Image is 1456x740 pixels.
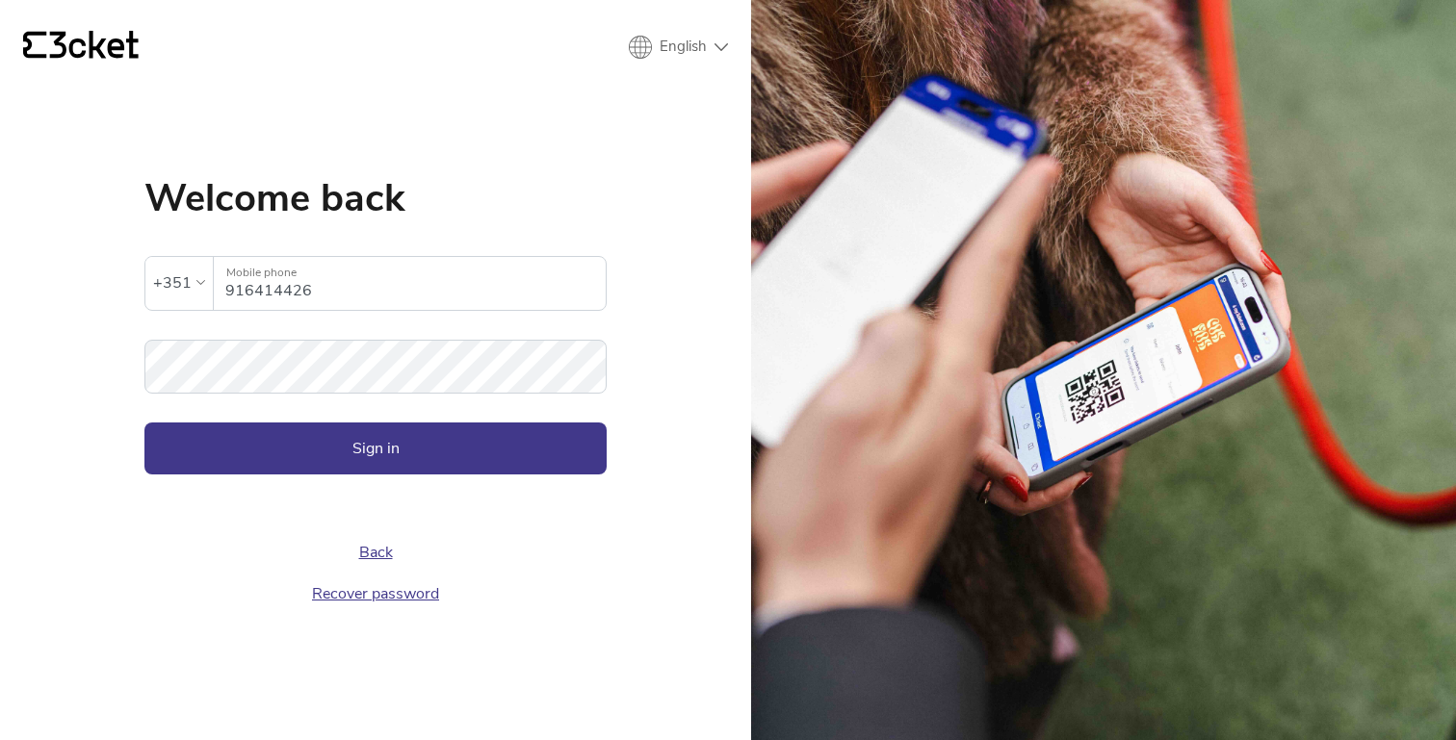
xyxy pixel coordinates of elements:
[144,340,607,371] label: Password
[23,31,139,64] a: {' '}
[214,257,606,289] label: Mobile phone
[359,542,393,563] a: Back
[23,32,46,59] g: {' '}
[144,422,607,474] button: Sign in
[312,583,439,604] a: Recover password
[225,257,606,310] input: Mobile phone
[144,179,607,217] h1: Welcome back
[153,268,192,297] div: +351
